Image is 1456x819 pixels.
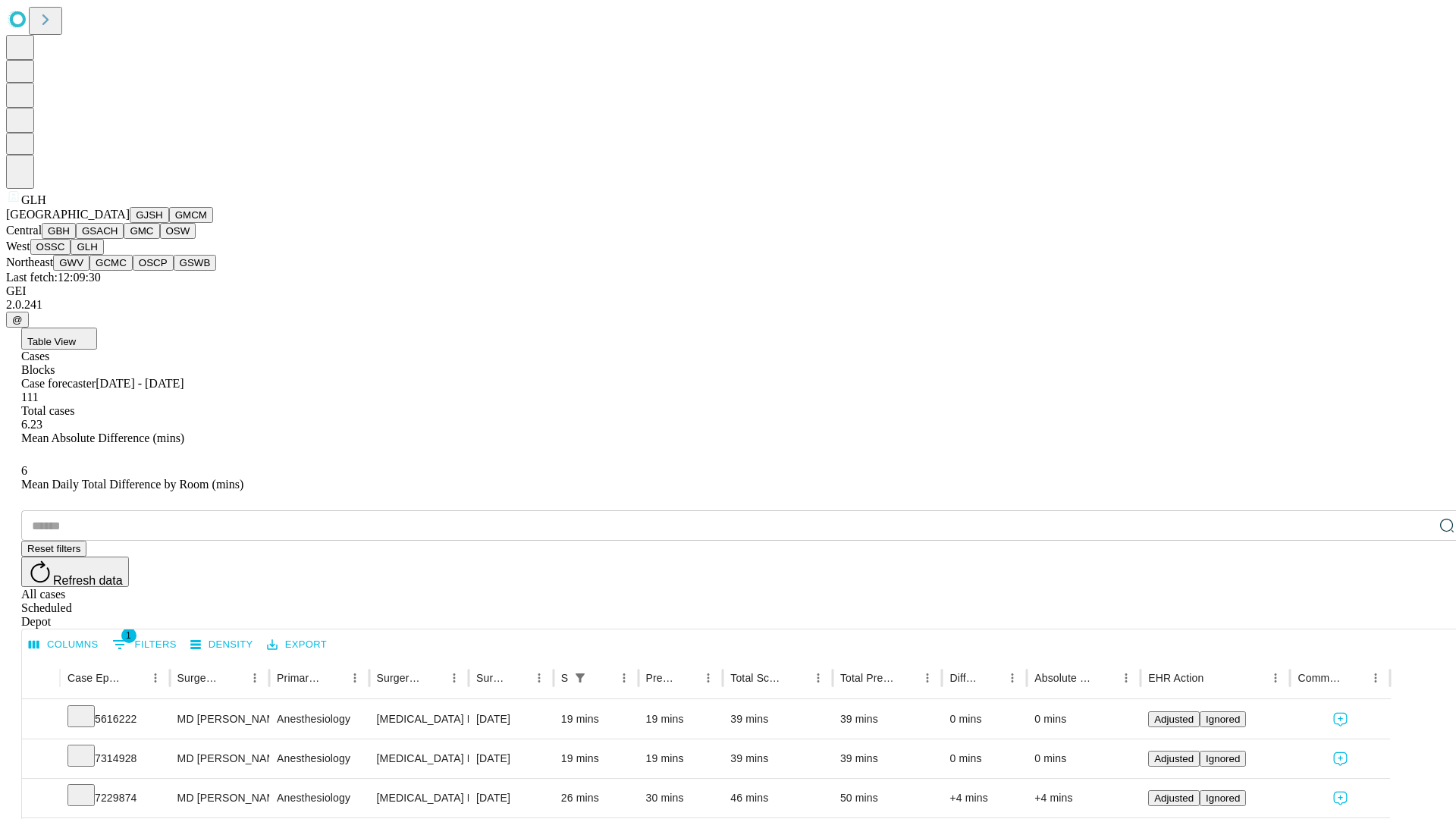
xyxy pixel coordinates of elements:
div: 19 mins [646,700,716,739]
div: 5616222 [67,700,162,739]
button: GMC [124,223,159,239]
button: Sort [1094,667,1116,689]
div: 39 mins [840,739,935,778]
span: Refresh data [53,574,123,587]
div: 7314928 [67,739,162,778]
button: Expand [30,746,52,773]
div: Anesthesiology [277,739,361,778]
div: 19 mins [561,700,631,739]
div: Anesthesiology [277,779,361,817]
button: GSWB [174,255,217,271]
button: Menu [1365,667,1386,689]
span: Central [6,224,42,237]
button: GBH [42,223,76,239]
div: 19 mins [646,739,716,778]
div: 0 mins [949,739,1019,778]
button: Menu [613,667,635,689]
div: 26 mins [561,779,631,817]
div: Surgery Date [476,672,506,684]
button: Expand [30,786,52,812]
button: GMCM [169,207,213,223]
button: Sort [1344,667,1365,689]
button: GJSH [130,207,169,223]
button: Menu [808,667,829,689]
span: 6.23 [21,418,42,431]
div: 2.0.241 [6,298,1450,312]
div: Total Scheduled Duration [730,672,785,684]
button: Refresh data [21,557,129,587]
button: GLH [71,239,103,255]
span: [DATE] - [DATE] [96,377,184,390]
div: GEI [6,284,1450,298]
button: Ignored [1200,751,1246,767]
button: OSW [160,223,196,239]
button: Show filters [570,667,591,689]
button: Menu [529,667,550,689]
button: OSCP [133,255,174,271]
button: Select columns [25,633,102,657]
div: Absolute Difference [1034,672,1093,684]
button: Adjusted [1148,711,1200,727]
span: Case forecaster [21,377,96,390]
button: GCMC [89,255,133,271]
div: 19 mins [561,739,631,778]
span: Ignored [1206,753,1240,764]
button: Expand [30,707,52,733]
span: 1 [121,628,136,643]
button: Menu [1002,667,1023,689]
div: +4 mins [1034,779,1133,817]
div: +4 mins [949,779,1019,817]
button: Menu [344,667,366,689]
span: Table View [27,336,76,347]
span: 6 [21,464,27,477]
span: Adjusted [1154,753,1194,764]
span: West [6,240,30,253]
button: Menu [244,667,265,689]
button: GWV [53,255,89,271]
div: EHR Action [1148,672,1203,684]
button: Density [187,633,257,657]
button: Sort [124,667,145,689]
div: 46 mins [730,779,825,817]
button: Menu [917,667,938,689]
button: Menu [1116,667,1137,689]
button: Adjusted [1148,751,1200,767]
button: Sort [981,667,1002,689]
span: Total cases [21,404,74,417]
span: Adjusted [1154,714,1194,725]
button: Table View [21,328,97,350]
div: 0 mins [1034,700,1133,739]
div: 0 mins [1034,739,1133,778]
div: Anesthesiology [277,700,361,739]
div: Surgery Name [377,672,421,684]
span: Mean Daily Total Difference by Room (mins) [21,478,243,491]
button: Menu [698,667,719,689]
div: [MEDICAL_DATA] FLEXIBLE PROXIMAL DIAGNOSTIC [377,700,461,739]
button: Menu [145,667,166,689]
div: Comments [1298,672,1341,684]
span: Reset filters [27,543,80,554]
button: OSSC [30,239,71,255]
button: Export [263,633,331,657]
button: Reset filters [21,541,86,557]
button: Menu [1265,667,1286,689]
span: 111 [21,391,39,403]
div: [DATE] [476,739,546,778]
div: 7229874 [67,779,162,817]
div: Total Predicted Duration [840,672,895,684]
button: Sort [676,667,698,689]
div: Scheduled In Room Duration [561,672,568,684]
div: 1 active filter [570,667,591,689]
div: [DATE] [476,779,546,817]
button: Menu [444,667,465,689]
div: 39 mins [840,700,935,739]
div: Case Epic Id [67,672,122,684]
div: 39 mins [730,700,825,739]
button: Sort [896,667,917,689]
div: MD [PERSON_NAME] [177,700,262,739]
span: Adjusted [1154,792,1194,804]
div: 39 mins [730,739,825,778]
span: @ [12,314,23,325]
div: 0 mins [949,700,1019,739]
div: Primary Service [277,672,321,684]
